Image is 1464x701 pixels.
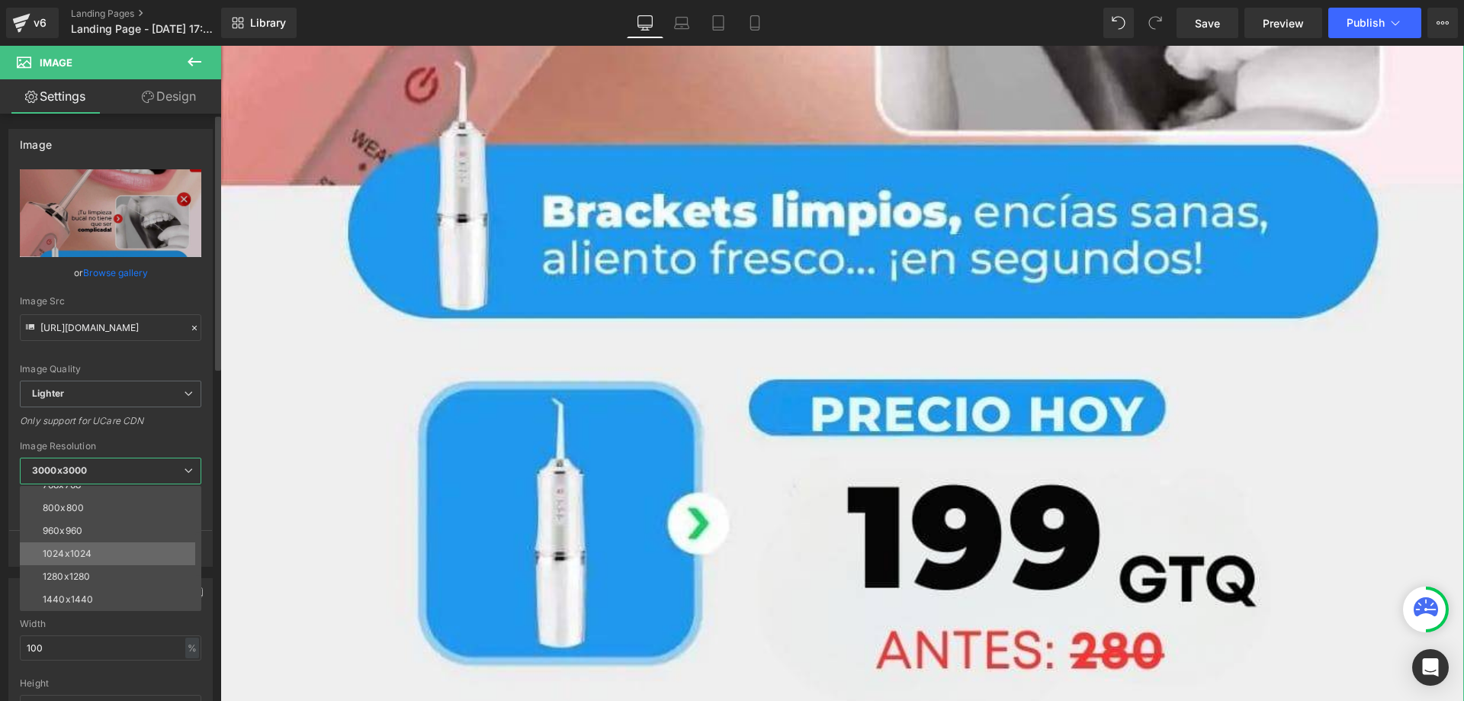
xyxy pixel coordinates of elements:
a: v6 [6,8,59,38]
div: % [185,638,199,658]
input: auto [20,635,201,661]
button: Publish [1328,8,1421,38]
div: Only support for UCare CDN [20,415,201,437]
button: Redo [1140,8,1170,38]
div: Image Quality [20,364,201,375]
div: 960x960 [43,526,82,536]
div: Image [20,130,52,151]
span: Image [40,56,72,69]
div: v6 [30,13,50,33]
div: Height [20,678,201,689]
a: Preview [1244,8,1322,38]
a: New Library [221,8,297,38]
div: 1024x1024 [43,548,91,559]
div: or [20,265,201,281]
div: 1440x1440 [43,594,93,605]
input: Link [20,314,201,341]
a: Landing Pages [71,8,246,20]
a: Laptop [663,8,700,38]
a: Desktop [627,8,663,38]
span: Preview [1263,15,1304,31]
span: Publish [1347,17,1385,29]
span: Save [1195,15,1220,31]
a: Browse gallery [83,259,148,286]
b: Lighter [32,387,64,399]
div: Open Intercom Messenger [1412,649,1449,686]
button: Undo [1103,8,1134,38]
div: 800x800 [43,503,84,513]
div: Image Src [20,296,201,307]
div: Width [20,619,201,629]
a: Tablet [700,8,737,38]
button: More settings [9,530,212,566]
b: 3000x3000 [32,465,87,476]
span: Library [250,16,286,30]
div: Image Resolution [20,441,201,452]
a: Design [114,79,224,114]
div: 1280x1280 [43,571,90,582]
span: Landing Page - [DATE] 17:29:25 [71,23,217,35]
a: Mobile [737,8,773,38]
button: More [1427,8,1458,38]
